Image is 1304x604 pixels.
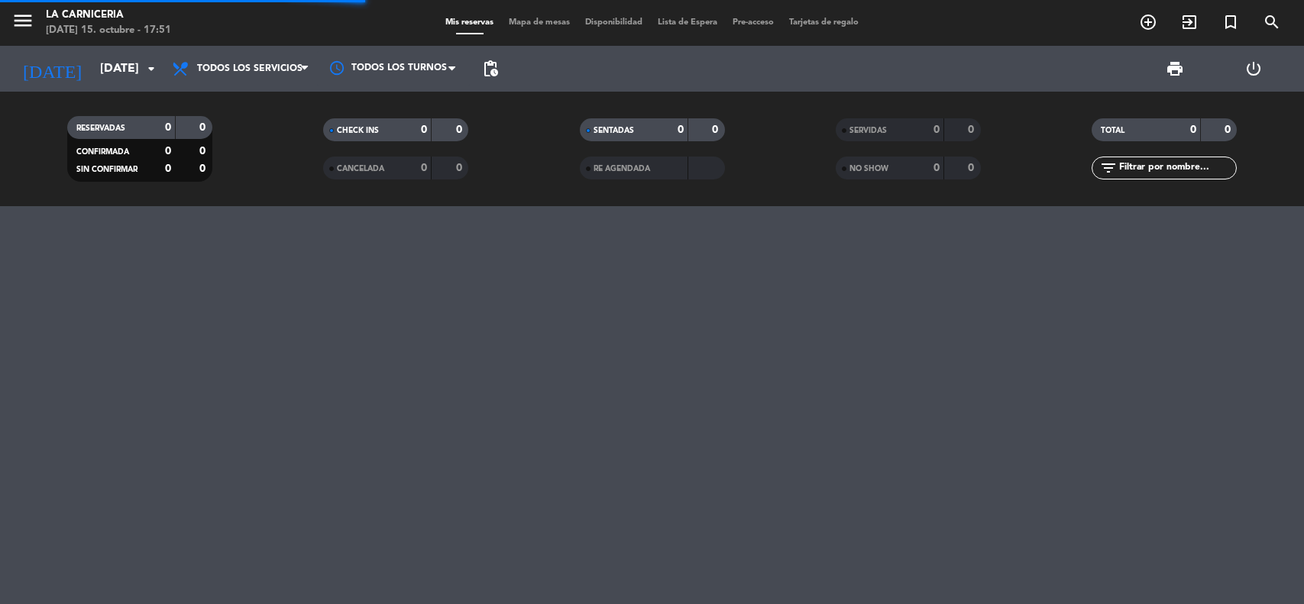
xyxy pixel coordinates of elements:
div: [DATE] 15. octubre - 17:51 [46,23,171,38]
i: power_settings_new [1244,60,1263,78]
span: print [1166,60,1184,78]
span: SIN CONFIRMAR [76,166,138,173]
span: Tarjetas de regalo [781,18,866,27]
span: Pre-acceso [725,18,781,27]
strong: 0 [165,163,171,174]
span: SENTADAS [594,127,634,134]
span: CONFIRMADA [76,148,129,156]
i: exit_to_app [1180,13,1199,31]
div: LOG OUT [1214,46,1293,92]
span: CHECK INS [337,127,379,134]
i: filter_list [1099,159,1118,177]
span: pending_actions [481,60,500,78]
strong: 0 [934,124,940,135]
strong: 0 [421,163,427,173]
span: NO SHOW [849,165,888,173]
i: [DATE] [11,52,92,86]
button: menu [11,9,34,37]
span: RE AGENDADA [594,165,650,173]
span: TOTAL [1101,127,1124,134]
span: Mis reservas [438,18,501,27]
i: search [1263,13,1281,31]
strong: 0 [165,122,171,133]
span: SERVIDAS [849,127,887,134]
strong: 0 [712,124,721,135]
strong: 0 [1190,124,1196,135]
span: CANCELADA [337,165,384,173]
strong: 0 [199,163,209,174]
span: Lista de Espera [650,18,725,27]
strong: 0 [456,124,465,135]
i: add_circle_outline [1139,13,1157,31]
span: Disponibilidad [578,18,650,27]
strong: 0 [1225,124,1234,135]
i: menu [11,9,34,32]
strong: 0 [968,163,977,173]
strong: 0 [199,122,209,133]
input: Filtrar por nombre... [1118,160,1236,176]
strong: 0 [934,163,940,173]
i: turned_in_not [1221,13,1240,31]
strong: 0 [199,146,209,157]
strong: 0 [165,146,171,157]
strong: 0 [421,124,427,135]
span: RESERVADAS [76,124,125,132]
div: La Carniceria [46,8,171,23]
strong: 0 [456,163,465,173]
i: arrow_drop_down [142,60,160,78]
strong: 0 [968,124,977,135]
strong: 0 [678,124,684,135]
span: Mapa de mesas [501,18,578,27]
span: Todos los servicios [197,63,303,74]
